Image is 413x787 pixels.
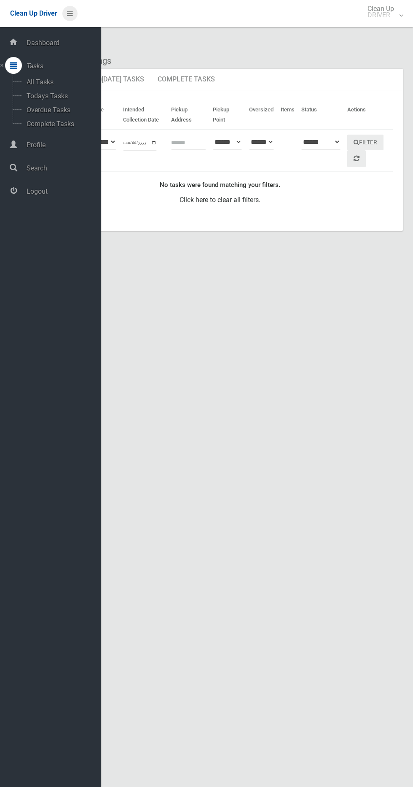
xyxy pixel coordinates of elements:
th: Pickup Address [168,100,209,130]
a: 0[DATE] Tasks [86,69,150,91]
th: Actions [344,100,393,130]
span: All Tasks [24,78,94,86]
span: Clean Up [363,5,402,18]
span: Profile [24,141,101,149]
a: Complete Tasks [151,69,221,91]
th: Intended Collection Date [120,100,168,130]
th: Items [277,100,298,130]
h4: No tasks were found matching your filters. [51,181,389,189]
span: Search [24,164,101,172]
th: Status [298,100,344,130]
span: Complete Tasks [24,120,94,128]
th: Oversized [246,100,277,130]
small: DRIVER [367,12,394,18]
button: Filter [347,135,383,150]
th: Pickup Point [209,100,246,130]
span: Tasks [24,62,101,70]
span: Clean Up Driver [10,9,57,17]
a: Click here to clear all filters. [180,196,260,204]
span: Todays Tasks [24,92,94,100]
th: Zone [88,100,120,130]
a: Clean Up Driver [10,7,57,20]
span: Overdue Tasks [24,106,94,114]
span: Logout [24,187,101,195]
span: Dashboard [24,39,101,47]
